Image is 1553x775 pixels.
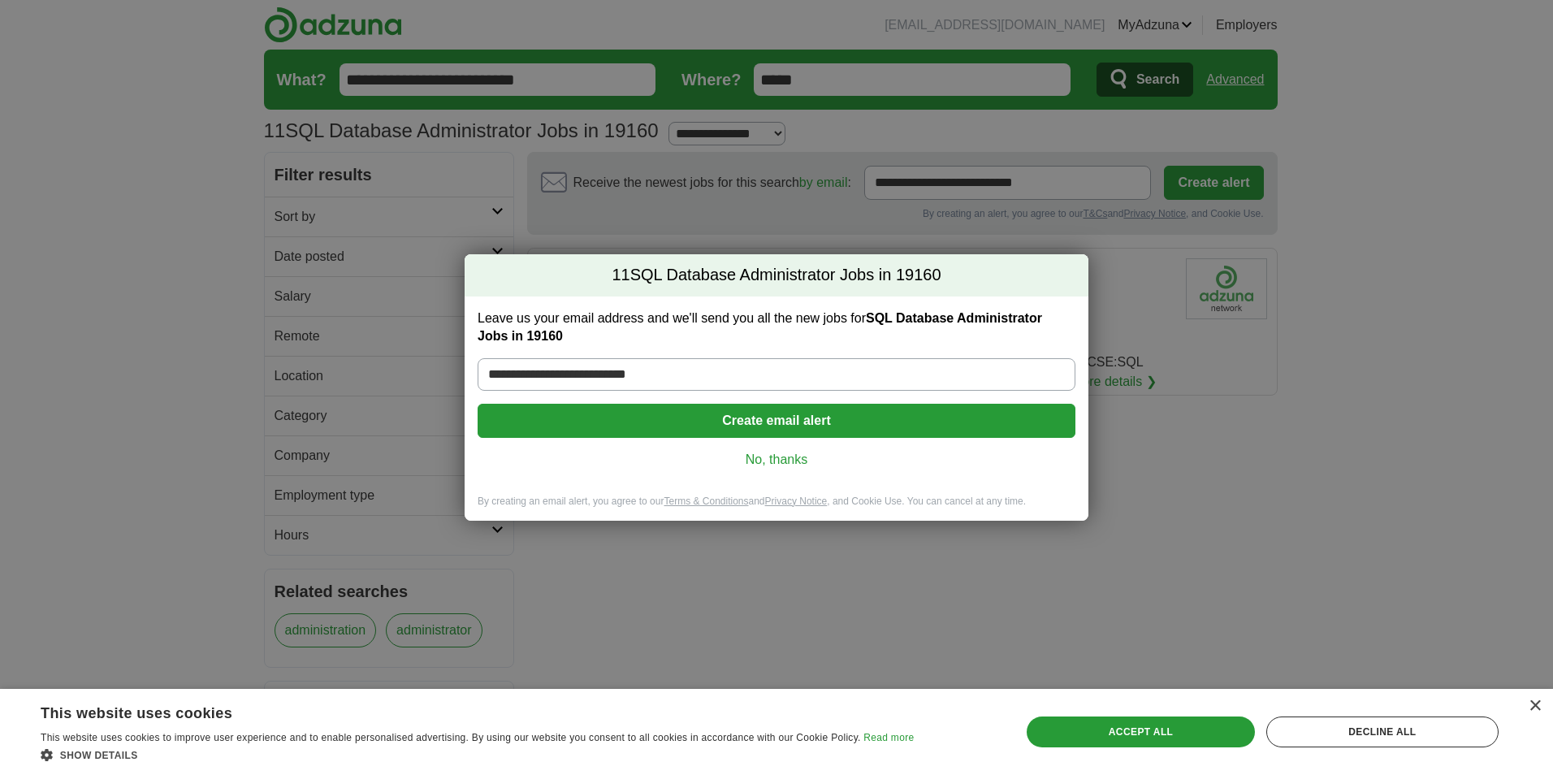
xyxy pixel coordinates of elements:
h2: SQL Database Administrator Jobs in 19160 [465,254,1088,297]
div: By creating an email alert, you agree to our and , and Cookie Use. You can cancel at any time. [465,495,1088,522]
div: Accept all [1027,717,1254,747]
a: Read more, opens a new window [863,732,914,743]
div: Show details [41,747,914,763]
div: Decline all [1266,717,1499,747]
a: Privacy Notice [765,496,828,507]
div: This website uses cookies [41,699,873,723]
a: Terms & Conditions [664,496,748,507]
a: No, thanks [491,451,1062,469]
span: 11 [612,264,629,287]
strong: SQL Database Administrator Jobs in 19160 [478,311,1042,343]
div: Close [1529,700,1541,712]
label: Leave us your email address and we'll send you all the new jobs for [478,310,1075,345]
button: Create email alert [478,404,1075,438]
span: This website uses cookies to improve user experience and to enable personalised advertising. By u... [41,732,861,743]
span: Show details [60,750,138,761]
